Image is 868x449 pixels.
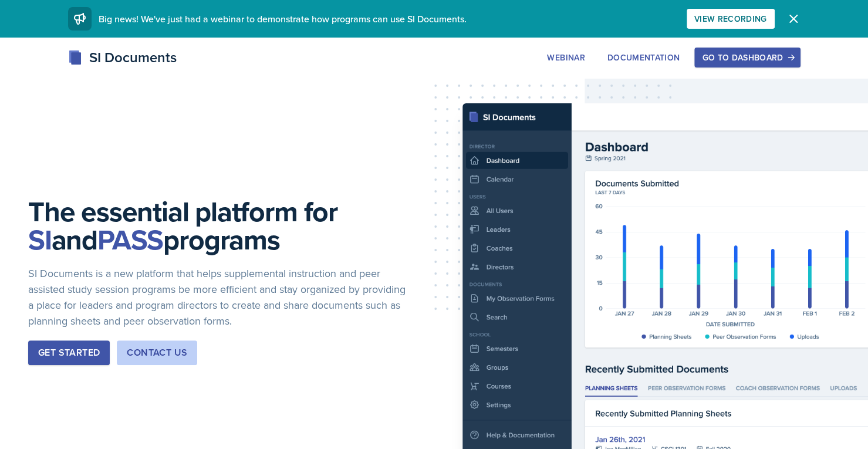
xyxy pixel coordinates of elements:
button: Get Started [28,340,110,365]
button: Documentation [600,48,688,67]
div: Contact Us [127,346,187,360]
span: Big news! We've just had a webinar to demonstrate how programs can use SI Documents. [99,12,467,25]
button: Go to Dashboard [694,48,800,67]
button: Webinar [539,48,592,67]
div: Documentation [607,53,680,62]
button: View Recording [687,9,775,29]
div: SI Documents [68,47,177,68]
div: View Recording [694,14,767,23]
div: Webinar [547,53,585,62]
button: Contact Us [117,340,197,365]
div: Go to Dashboard [702,53,792,62]
div: Get Started [38,346,100,360]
